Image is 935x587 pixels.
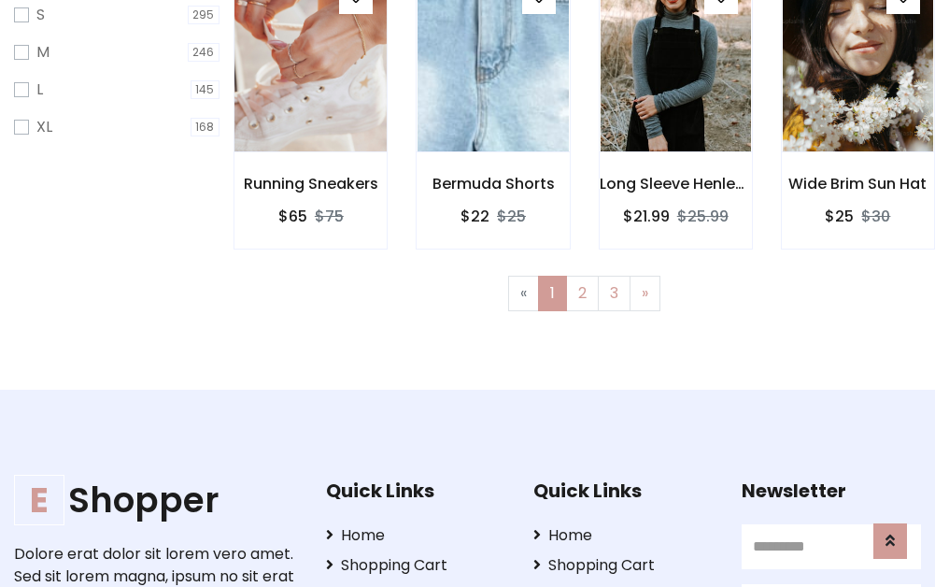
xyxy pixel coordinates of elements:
[533,480,713,502] h5: Quick Links
[326,554,505,577] a: Shopping Cart
[191,80,220,99] span: 145
[598,276,630,311] a: 3
[14,480,297,521] a: EShopper
[600,175,752,193] h6: Long Sleeve Henley T-Shirt
[630,276,660,311] a: Next
[497,206,526,227] del: $25
[533,524,713,547] a: Home
[36,79,43,101] label: L
[36,116,52,138] label: XL
[566,276,599,311] a: 2
[248,276,921,311] nav: Page navigation
[825,208,854,225] h6: $25
[191,118,220,136] span: 168
[14,475,64,525] span: E
[861,206,890,227] del: $30
[417,175,569,193] h6: Bermuda Shorts
[677,206,729,227] del: $25.99
[533,554,713,577] a: Shopping Cart
[14,480,297,521] h1: Shopper
[188,43,220,62] span: 246
[538,276,567,311] a: 1
[278,208,307,225] h6: $65
[326,524,505,547] a: Home
[460,208,489,225] h6: $22
[234,175,387,193] h6: Running Sneakers
[36,4,45,26] label: S
[188,6,220,24] span: 295
[36,41,50,64] label: M
[315,206,344,227] del: $75
[326,480,505,502] h5: Quick Links
[742,480,921,502] h5: Newsletter
[782,175,934,193] h6: Wide Brim Sun Hat
[623,208,670,225] h6: $21.99
[642,282,648,304] span: »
